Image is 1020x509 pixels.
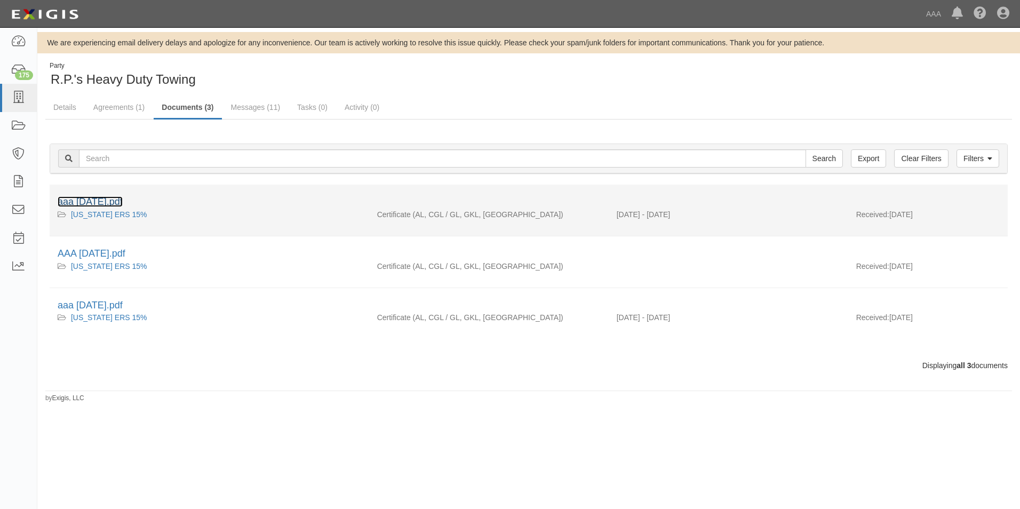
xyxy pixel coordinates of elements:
div: aaa 9-5-2024.pdf [58,195,1000,209]
div: Auto Liability Commercial General Liability / Garage Liability Garage Keepers Liability On-Hook [369,312,609,323]
input: Search [79,149,806,168]
span: R.P.'s Heavy Duty Towing [51,72,196,86]
div: Texas ERS 15% [58,312,361,323]
a: Agreements (1) [85,97,153,118]
div: We are experiencing email delivery delays and apologize for any inconvenience. Our team is active... [37,37,1020,48]
div: Texas ERS 15% [58,261,361,272]
a: [US_STATE] ERS 15% [71,210,147,219]
div: Party [50,61,196,70]
a: aaa [DATE].pdf [58,196,123,207]
a: AAA [921,3,946,25]
p: Received: [856,209,889,220]
div: aaa 9-5-2022.pdf [58,299,1000,313]
div: Auto Liability Commercial General Liability / Garage Liability Garage Keepers Liability On-Hook [369,261,609,272]
div: [DATE] [848,312,1008,328]
div: Effective 09/07/2024 - Expiration 09/07/2025 [609,209,848,220]
a: Filters [957,149,999,168]
a: Documents (3) [154,97,221,120]
div: Texas ERS 15% [58,209,361,220]
div: R.P.'s Heavy Duty Towing [45,61,521,89]
a: Export [851,149,886,168]
div: Effective 09/07/2022 - Expiration 09/07/2023 [609,312,848,323]
a: aaa [DATE].pdf [58,300,123,311]
input: Search [806,149,843,168]
div: AAA 9-6-2023.pdf [58,247,1000,261]
div: Displaying documents [42,360,1016,371]
a: Clear Filters [894,149,948,168]
i: Help Center - Complianz [974,7,986,20]
a: Messages (11) [223,97,289,118]
a: [US_STATE] ERS 15% [71,313,147,322]
p: Received: [856,261,889,272]
p: Received: [856,312,889,323]
a: Tasks (0) [289,97,336,118]
img: logo-5460c22ac91f19d4615b14bd174203de0afe785f0fc80cf4dbbc73dc1793850b.png [8,5,82,24]
div: 175 [15,70,33,80]
b: all 3 [957,361,971,370]
small: by [45,394,84,403]
a: AAA [DATE].pdf [58,248,125,259]
a: [US_STATE] ERS 15% [71,262,147,271]
div: Auto Liability Commercial General Liability / Garage Liability Garage Keepers Liability On-Hook [369,209,609,220]
a: Exigis, LLC [52,394,84,402]
a: Details [45,97,84,118]
div: [DATE] [848,209,1008,225]
a: Activity (0) [337,97,387,118]
div: [DATE] [848,261,1008,277]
